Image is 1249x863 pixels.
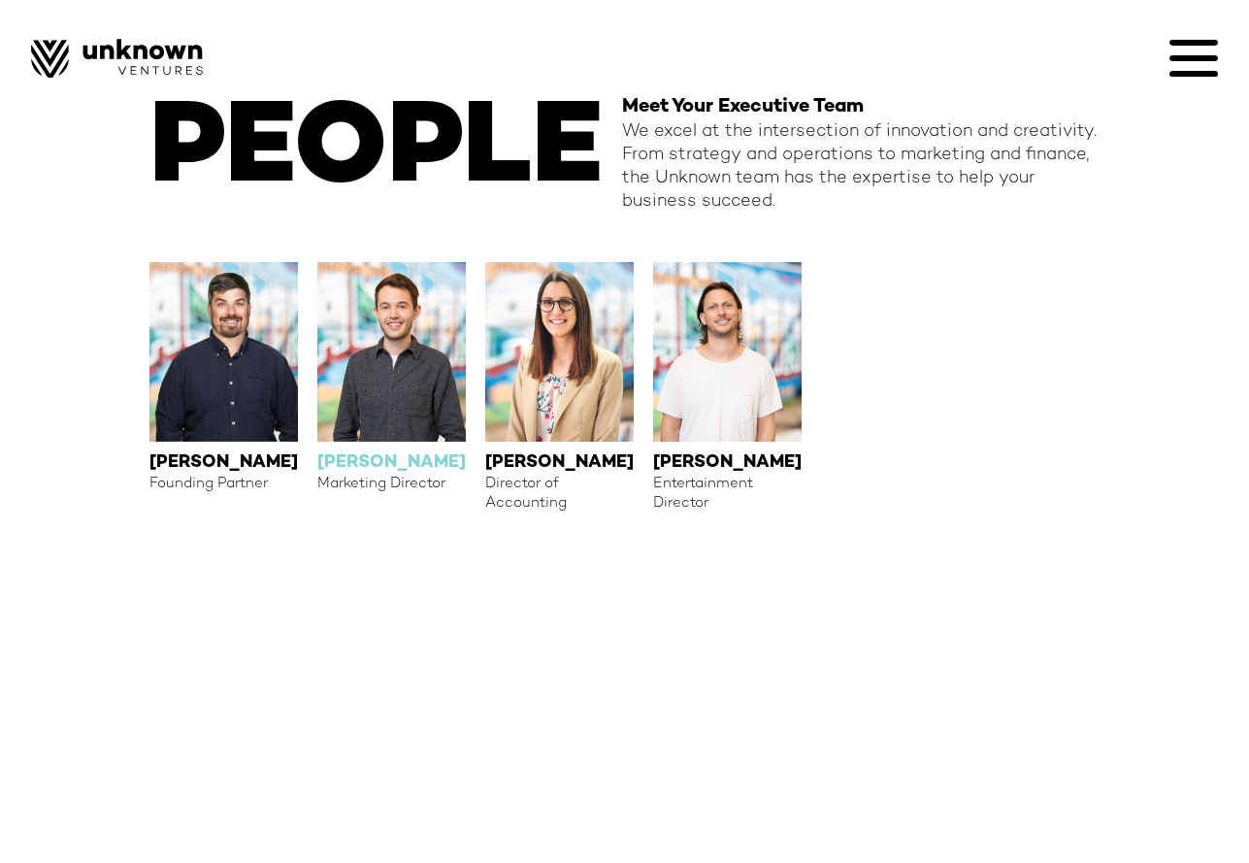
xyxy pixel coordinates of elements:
img: This is an Image of Jameson Pitts. [317,262,466,442]
img: This is an image of Kayla Cochran. [485,262,634,442]
a: This is an image of Briggs Mitchell.[PERSON_NAME]Founding Partner [149,262,298,514]
div: [PERSON_NAME] [149,451,298,474]
div: [PERSON_NAME] [653,451,802,474]
a: This is an image of Kayla Cochran.[PERSON_NAME]Director of Accounting [485,262,634,514]
div: [PERSON_NAME] [485,451,634,474]
img: This is an Image of Pete Gross. [653,262,802,442]
img: Image of Unknown Ventures Logo. [31,39,203,78]
div: Founding Partner [149,474,298,493]
h1: PEOPLE [149,95,603,214]
div: [PERSON_NAME] [317,451,466,474]
a: This is an Image of Pete Gross.[PERSON_NAME]Entertainment Director [653,262,802,514]
div: Entertainment Director [653,474,802,513]
div: Director of Accounting [485,474,634,513]
div: Marketing Director [317,474,466,493]
strong: Meet Your Executive Team [622,97,864,117]
img: This is an image of Briggs Mitchell. [149,262,298,442]
a: This is an Image of Jameson Pitts. [PERSON_NAME]Marketing Director [317,262,466,514]
div: We excel at the intersection of innovation and creativity. From strategy and operations to market... [622,120,1101,214]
